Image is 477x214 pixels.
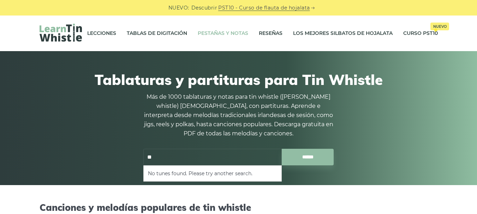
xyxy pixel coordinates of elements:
[127,25,187,42] a: Tablas de digitación
[127,30,187,36] font: Tablas de digitación
[87,30,116,36] font: Lecciones
[259,25,282,42] a: Reseñas
[148,169,277,178] li: No tunes found. Please try another search.
[95,71,383,88] font: Tablaturas y partituras para Tin Whistle
[40,24,82,42] img: LearnTinWhistle.com
[198,30,248,36] font: Pestañas y notas
[403,25,438,42] a: Curso PST10Nuevo
[259,30,282,36] font: Reseñas
[87,25,116,42] a: Lecciones
[403,30,438,36] font: Curso PST10
[293,25,393,42] a: Los mejores silbatos de hojalata
[198,25,248,42] a: Pestañas y notas
[144,93,333,137] font: Más de 1000 tablaturas y notas para tin whistle ([PERSON_NAME] whistle) [DEMOGRAPHIC_DATA], con p...
[293,30,393,36] font: Los mejores silbatos de hojalata
[433,24,447,29] font: Nuevo
[40,202,251,213] font: Canciones y melodías populares de tin whistle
